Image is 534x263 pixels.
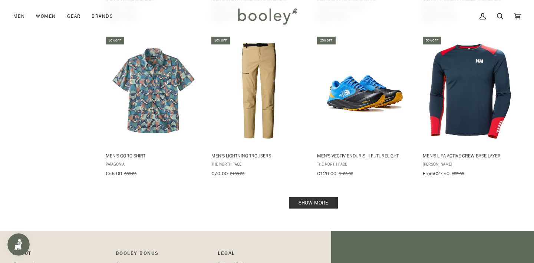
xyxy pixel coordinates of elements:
[434,170,449,177] span: €27.50
[211,37,230,44] div: 30% off
[105,36,202,179] a: Men's Go To Shirt
[106,170,122,177] span: €56.00
[92,13,113,20] span: Brands
[235,6,300,27] img: Booley
[7,233,30,256] iframe: Button to open loyalty program pop-up
[210,43,307,140] img: The North Face Men's Lightning Trousers Khaki Stone - Booley Galway
[316,43,413,140] img: The North Face Men's Vectiv Enduris III FutureLight TNF Black / Optic Blue - Booley Galway
[317,161,412,167] span: The North Face
[106,37,124,44] div: 30% off
[13,249,108,261] p: Pipeline_Footer Main
[339,170,353,177] span: €160.00
[423,152,518,159] span: Men's Lifa Active Crew Base Layer
[317,152,412,159] span: Men's Vectiv Enduris III FutureLight
[422,43,519,140] img: Helly Hansen Men's Lifa Active Crew Base Layer Navy - Booley Galway
[13,13,25,20] span: Men
[423,37,441,44] div: 50% off
[218,249,313,261] p: Pipeline_Footer Sub
[317,37,336,44] div: 25% off
[423,161,518,167] span: [PERSON_NAME]
[230,170,244,177] span: €100.00
[106,161,201,167] span: Patagonia
[423,170,434,177] span: From
[452,170,464,177] span: €55.00
[106,152,201,159] span: Men's Go To Shirt
[211,170,228,177] span: €70.00
[36,13,56,20] span: Women
[289,197,338,209] a: Show more
[67,13,81,20] span: Gear
[124,170,136,177] span: €80.00
[316,36,413,179] a: Men's Vectiv Enduris III FutureLight
[116,249,211,261] p: Booley Bonus
[317,170,336,177] span: €120.00
[211,161,306,167] span: The North Face
[211,152,306,159] span: Men's Lightning Trousers
[210,36,307,179] a: Men's Lightning Trousers
[105,43,202,140] img: Patagonia Men's Go To Shirt Swallowtail Geo / Still Blue - Booley Galway
[422,36,519,179] a: Men's Lifa Active Crew Base Layer
[106,199,521,206] div: Pagination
